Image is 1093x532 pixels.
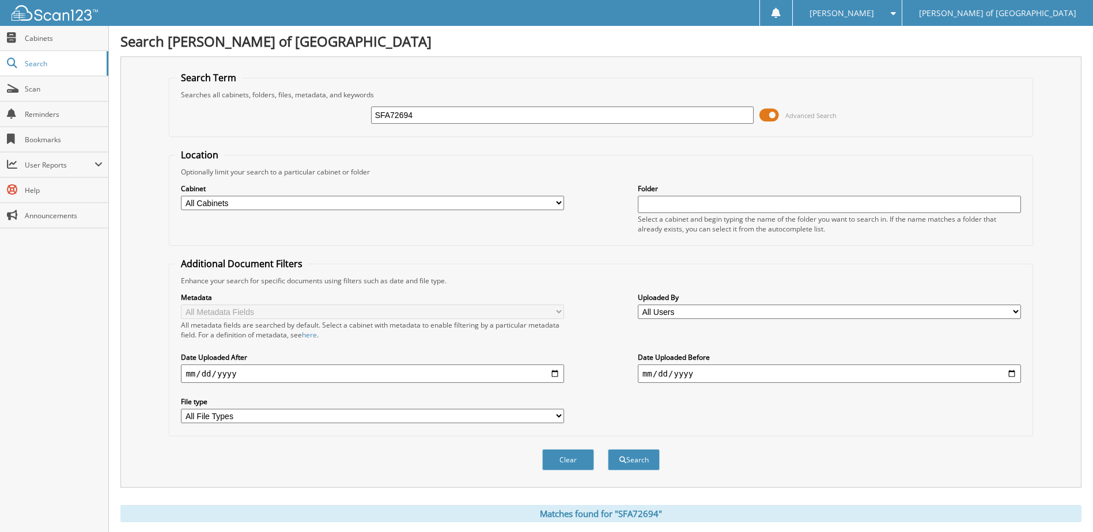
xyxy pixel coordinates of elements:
[175,149,224,161] legend: Location
[181,397,564,406] label: File type
[25,109,103,119] span: Reminders
[175,257,308,270] legend: Additional Document Filters
[638,352,1021,362] label: Date Uploaded Before
[25,84,103,94] span: Scan
[175,167,1026,177] div: Optionally limit your search to a particular cabinet or folder
[175,276,1026,286] div: Enhance your search for specific documents using filters such as date and file type.
[785,111,837,120] span: Advanced Search
[25,59,101,69] span: Search
[181,184,564,193] label: Cabinet
[919,10,1076,17] span: [PERSON_NAME] of [GEOGRAPHIC_DATA]
[12,5,98,21] img: scan123-logo-white.svg
[810,10,874,17] span: [PERSON_NAME]
[638,184,1021,193] label: Folder
[638,214,1021,234] div: Select a cabinet and begin typing the name of the folder you want to search in. If the name match...
[25,185,103,195] span: Help
[181,352,564,362] label: Date Uploaded After
[638,364,1021,383] input: end
[25,211,103,221] span: Announcements
[181,320,564,340] div: All metadata fields are searched by default. Select a cabinet with metadata to enable filtering b...
[302,330,317,340] a: here
[120,505,1081,522] div: Matches found for "SFA72694"
[175,90,1026,100] div: Searches all cabinets, folders, files, metadata, and keywords
[25,135,103,145] span: Bookmarks
[25,33,103,43] span: Cabinets
[608,449,660,470] button: Search
[25,160,94,170] span: User Reports
[638,292,1021,302] label: Uploaded By
[120,32,1081,51] h1: Search [PERSON_NAME] of [GEOGRAPHIC_DATA]
[542,449,594,470] button: Clear
[175,71,242,84] legend: Search Term
[181,292,564,302] label: Metadata
[181,364,564,383] input: start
